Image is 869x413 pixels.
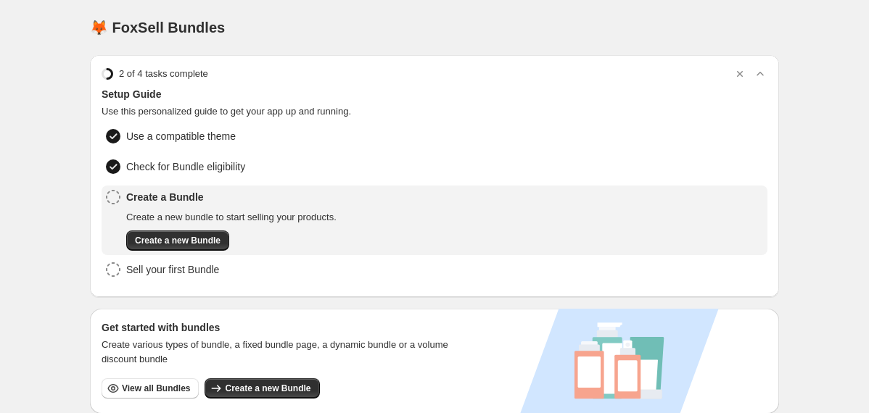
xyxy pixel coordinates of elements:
span: Create a new Bundle [135,235,221,246]
span: Create a new Bundle [225,383,310,394]
button: Create a new Bundle [126,230,229,251]
span: Use a compatible theme [126,129,236,143]
button: View all Bundles [102,378,199,399]
span: Use this personalized guide to get your app up and running. [102,104,767,119]
span: Create a Bundle [126,190,337,204]
span: Setup Guide [102,87,767,101]
span: Create various types of bundle, a fixed bundle page, a dynamic bundle or a volume discount bundle [102,338,462,367]
span: Create a new bundle to start selling your products. [126,210,337,225]
span: View all Bundles [122,383,190,394]
h1: 🦊 FoxSell Bundles [90,19,225,36]
h3: Get started with bundles [102,320,462,335]
button: Create a new Bundle [205,378,319,399]
span: Sell your first Bundle [126,262,219,277]
span: 2 of 4 tasks complete [119,67,208,81]
span: Check for Bundle eligibility [126,159,245,174]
